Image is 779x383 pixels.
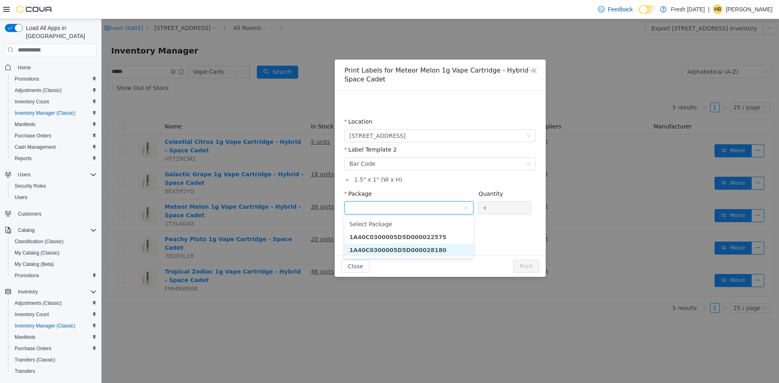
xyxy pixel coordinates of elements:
[8,309,100,320] button: Inventory Count
[608,5,633,13] span: Feedback
[422,41,444,63] button: Close
[243,225,372,238] li: 1A40C0300005D5D000028180
[639,5,656,14] input: Dark Mode
[11,248,63,258] a: My Catalog (Classic)
[15,225,38,235] button: Catalog
[15,334,35,340] span: Manifests
[243,99,271,106] label: Location
[8,73,100,85] button: Promotions
[11,193,30,202] a: Users
[15,63,34,73] a: Home
[251,156,435,165] li: 1.5 " x 1 " (W x H)
[11,97,97,107] span: Inventory Count
[243,199,372,212] li: Select Package
[11,355,97,365] span: Transfers (Classic)
[8,192,100,203] button: Users
[15,209,97,219] span: Customers
[11,108,79,118] a: Inventory Manager (Classic)
[15,261,54,267] span: My Catalog (Beta)
[11,74,43,84] a: Promotions
[11,298,97,308] span: Adjustments (Classic)
[8,119,100,130] button: Manifests
[8,180,100,192] button: Security Roles
[2,286,100,297] button: Inventory
[11,193,97,202] span: Users
[15,98,49,105] span: Inventory Count
[11,154,35,163] a: Reports
[8,96,100,107] button: Inventory Count
[11,271,97,280] span: Promotions
[11,181,49,191] a: Security Roles
[726,4,773,14] p: [PERSON_NAME]
[11,310,97,319] span: Inventory Count
[16,5,53,13] img: Cova
[11,97,52,107] a: Inventory Count
[15,287,97,297] span: Inventory
[15,87,62,94] span: Adjustments (Classic)
[2,225,100,236] button: Catalog
[15,287,41,297] button: Inventory
[8,259,100,270] button: My Catalog (Beta)
[11,120,39,129] a: Manifests
[11,259,97,269] span: My Catalog (Beta)
[8,236,100,247] button: Classification (Classic)
[15,62,97,72] span: Home
[11,86,97,95] span: Adjustments (Classic)
[11,237,97,246] span: Classification (Classic)
[248,215,345,221] strong: 1A40C0300005D5D000022575
[15,170,97,180] span: Users
[15,311,49,318] span: Inventory Count
[11,131,55,141] a: Purchase Orders
[11,181,97,191] span: Security Roles
[8,366,100,377] button: Transfers
[8,332,100,343] button: Manifests
[243,127,295,134] label: Label Template 2
[23,24,97,40] span: Load All Apps in [GEOGRAPHIC_DATA]
[714,4,721,14] span: HB
[15,144,56,150] span: Cash Management
[11,120,97,129] span: Manifests
[11,86,65,95] a: Adjustments (Classic)
[15,121,35,128] span: Manifests
[11,344,97,353] span: Purchase Orders
[240,241,268,254] button: Close
[8,320,100,332] button: Inventory Manager (Classic)
[8,85,100,96] button: Adjustments (Classic)
[11,131,97,141] span: Purchase Orders
[11,142,97,152] span: Cash Management
[595,1,636,17] a: Feedback
[362,186,367,192] i: icon: down
[713,4,723,14] div: Harley Bialczyk
[11,321,79,331] a: Inventory Manager (Classic)
[11,142,59,152] a: Cash Management
[15,345,52,352] span: Purchase Orders
[15,110,75,116] span: Inventory Manager (Classic)
[8,247,100,259] button: My Catalog (Classic)
[425,114,430,120] i: icon: down
[8,343,100,354] button: Purchase Orders
[15,250,60,256] span: My Catalog (Classic)
[8,297,100,309] button: Adjustments (Classic)
[11,344,55,353] a: Purchase Orders
[15,323,75,329] span: Inventory Manager (Classic)
[11,310,52,319] a: Inventory Count
[18,211,41,217] span: Customers
[15,238,64,245] span: Classification (Classic)
[243,47,435,65] div: Print Labels for Meteor Melon 1g Vape Cartridge - Hybrid - Space Cadet
[15,225,97,235] span: Catalog
[2,208,100,220] button: Customers
[377,171,402,178] label: Quantity
[248,111,304,123] span: 1407 Cinnamon Hill Lane
[11,366,38,376] a: Transfers
[243,171,270,178] label: Package
[15,155,32,162] span: Reports
[377,183,429,195] input: Quantity
[11,271,43,280] a: Promotions
[11,366,97,376] span: Transfers
[15,357,55,363] span: Transfers (Classic)
[11,248,97,258] span: My Catalog (Classic)
[18,171,30,178] span: Users
[15,272,39,279] span: Promotions
[8,130,100,141] button: Purchase Orders
[15,76,39,82] span: Promotions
